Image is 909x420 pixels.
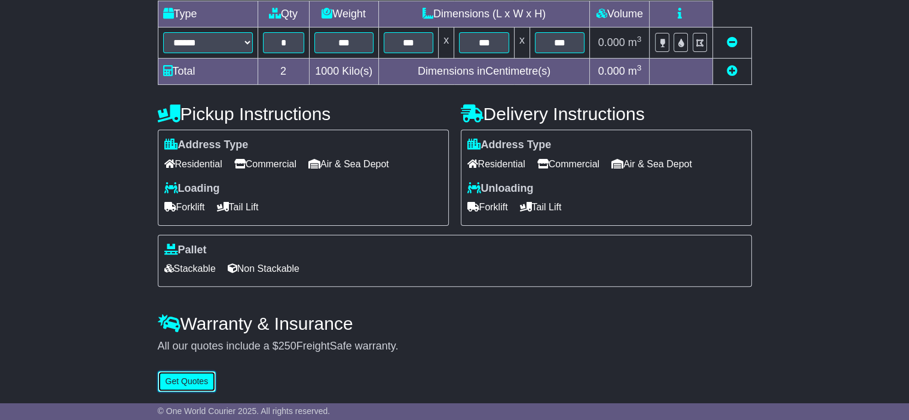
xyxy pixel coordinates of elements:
[164,198,205,216] span: Forklift
[611,155,692,173] span: Air & Sea Depot
[514,27,530,59] td: x
[158,59,258,85] td: Total
[467,198,508,216] span: Forklift
[158,1,258,27] td: Type
[164,244,207,257] label: Pallet
[439,27,454,59] td: x
[228,259,299,278] span: Non Stackable
[278,340,296,352] span: 250
[727,36,737,48] a: Remove this item
[164,259,216,278] span: Stackable
[598,65,625,77] span: 0.000
[378,59,590,85] td: Dimensions in Centimetre(s)
[234,155,296,173] span: Commercial
[461,104,752,124] h4: Delivery Instructions
[158,406,330,416] span: © One World Courier 2025. All rights reserved.
[637,35,642,44] sup: 3
[217,198,259,216] span: Tail Lift
[537,155,599,173] span: Commercial
[158,371,216,392] button: Get Quotes
[309,1,378,27] td: Weight
[590,1,650,27] td: Volume
[258,1,309,27] td: Qty
[164,182,220,195] label: Loading
[378,1,590,27] td: Dimensions (L x W x H)
[158,340,752,353] div: All our quotes include a $ FreightSafe warranty.
[164,139,249,152] label: Address Type
[520,198,562,216] span: Tail Lift
[158,104,449,124] h4: Pickup Instructions
[598,36,625,48] span: 0.000
[309,59,378,85] td: Kilo(s)
[637,63,642,72] sup: 3
[628,65,642,77] span: m
[158,314,752,333] h4: Warranty & Insurance
[164,155,222,173] span: Residential
[258,59,309,85] td: 2
[467,139,552,152] label: Address Type
[727,65,737,77] a: Add new item
[628,36,642,48] span: m
[315,65,339,77] span: 1000
[467,155,525,173] span: Residential
[308,155,389,173] span: Air & Sea Depot
[467,182,534,195] label: Unloading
